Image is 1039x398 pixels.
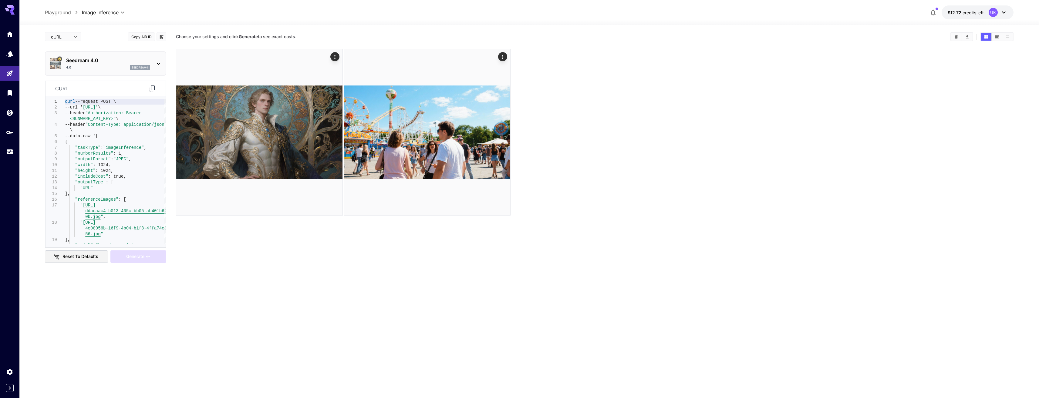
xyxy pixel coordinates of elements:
[101,145,103,150] span: :
[6,30,13,38] div: Home
[6,129,13,136] div: API Keys
[134,243,136,248] span: ,
[103,145,144,150] span: "imageInference"
[989,8,998,17] div: UK
[70,128,73,133] span: \
[962,33,973,41] button: Download All
[951,33,962,41] button: Clear All
[46,179,57,185] div: 13
[49,54,162,73] div: Certified Model – Vetted for best performance and includes a commercial license.Seedream 4.04.0se...
[65,139,67,144] span: {
[93,162,111,167] span: : 1024,
[96,105,98,110] span: '
[83,203,96,208] span: [URL]
[981,33,991,41] button: Show media in grid view
[46,168,57,174] div: 11
[106,180,113,185] span: : [
[82,9,119,16] span: Image Inference
[66,65,71,70] p: 4.0
[85,214,100,219] span: 0b.jpg
[46,185,57,191] div: 14
[6,384,14,392] button: Expand sidebar
[159,33,164,40] button: Add to library
[83,105,96,110] span: [URL]
[65,122,85,127] span: --header
[65,237,70,242] span: ],
[113,151,124,156] span: : 1,
[46,99,57,105] div: 1
[75,157,111,162] span: "outputFormat"
[101,214,103,219] span: "
[176,34,296,39] span: Choose your settings and click to see exact costs.
[85,111,141,115] span: "Authorization: Bearer
[6,148,13,156] div: Usage
[103,214,106,219] span: ,
[46,145,57,151] div: 7
[498,52,507,61] div: Actions
[950,32,973,41] div: Clear AllDownload All
[118,197,126,202] span: : [
[65,99,75,104] span: curl
[46,105,57,110] div: 2
[113,157,129,162] span: "JPEG"
[948,9,984,16] div: $12.721
[85,232,100,236] span: 56.jpg
[942,5,1014,19] button: $12.721UK
[344,49,510,215] img: Z
[98,105,100,110] span: \
[75,197,119,202] span: "referenceImages"
[46,243,57,249] div: 20
[46,174,57,179] div: 12
[46,122,57,128] div: 4
[46,162,57,168] div: 10
[45,9,71,16] a: Playground
[51,34,70,40] span: cURL
[75,162,93,167] span: "width"
[948,10,963,15] span: $12.72
[75,145,101,150] span: "taskType"
[80,203,83,208] span: "
[57,57,62,62] button: Certified Model – Vetted for best performance and includes a commercial license.
[46,197,57,202] div: 16
[132,65,148,70] p: seedream4
[65,134,98,139] span: --data-raw '[
[93,243,95,248] span: :
[46,133,57,139] div: 5
[330,52,339,61] div: Actions
[1002,33,1013,41] button: Show media in list view
[70,116,116,121] span: <RUNWARE_API_KEY>"
[239,34,258,39] b: Generate
[129,157,131,162] span: ,
[46,237,57,243] div: 19
[75,168,96,173] span: "height"
[46,156,57,162] div: 9
[176,49,342,215] img: 2Q==
[66,57,150,64] p: Seedream 4.0
[144,145,146,150] span: ,
[75,174,108,179] span: "includeCost"
[46,202,57,208] div: 17
[46,220,57,226] div: 18
[96,168,113,173] span: : 1024,
[75,243,93,248] span: "model"
[65,105,83,110] span: --url '
[80,220,83,225] span: "
[980,32,1014,41] div: Show media in grid viewShow media in video viewShow media in list view
[75,180,106,185] span: "outputType"
[45,250,108,263] button: Reset to defaults
[65,111,85,115] span: --header
[992,33,1002,41] button: Show media in video view
[65,191,70,196] span: ],
[85,226,172,231] span: 4c08956b-16f9-4b04-b1f8-4ffa74c8b2
[83,220,96,225] span: [URL]
[128,32,155,41] button: Copy AIR ID
[6,50,13,58] div: Models
[96,243,134,248] span: "bytedance:5@0"
[46,191,57,197] div: 15
[6,109,13,116] div: Wallet
[46,139,57,145] div: 6
[85,122,167,127] span: "Content-Type: application/json"
[75,151,113,156] span: "numberResults"
[6,368,13,376] div: Settings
